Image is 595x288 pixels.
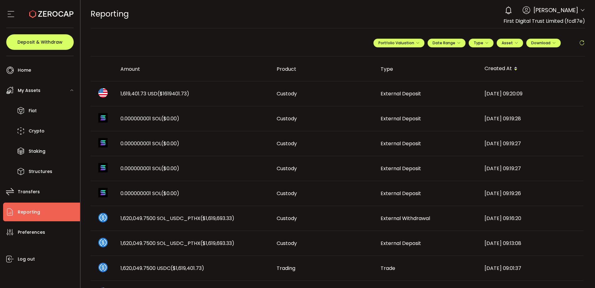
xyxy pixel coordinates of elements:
span: Custody [277,90,297,97]
div: [DATE] 09:20:09 [480,90,583,97]
span: 0.000000001 SOL [120,140,179,147]
img: usdc_portfolio.svg [98,263,108,272]
span: Staking [29,147,45,156]
span: 1,620,049.7500 USDC [120,265,204,272]
span: Deposit & Withdraw [17,40,63,44]
div: Amount [115,65,272,73]
span: Download [531,40,556,46]
div: Product [272,65,376,73]
span: Reporting [18,208,40,217]
img: sol_usdc_pthx_portfolio.png [98,238,108,247]
span: ($0.00) [161,140,179,147]
span: External Deposit [381,190,421,197]
img: sol_portfolio.png [98,113,108,122]
span: My Assets [18,86,40,95]
div: Type [376,65,480,73]
span: 1,620,049.7500 SOL_USDC_PTHX [120,240,234,247]
span: External Deposit [381,165,421,172]
span: ($1619401.73) [157,90,189,97]
span: Custody [277,240,297,247]
span: First Digital Trust Limited (fcd17e) [504,17,585,25]
span: External Deposit [381,240,421,247]
div: [DATE] 09:19:26 [480,190,583,197]
span: Reporting [91,8,129,19]
img: sol_portfolio.png [98,188,108,197]
span: Home [18,66,31,75]
span: Structures [29,167,52,176]
span: Trade [381,265,395,272]
span: 0.000000001 SOL [120,115,179,122]
button: Download [526,39,561,47]
span: External Deposit [381,90,421,97]
span: 1,620,049.7500 SOL_USDC_PTHX [120,215,234,222]
span: ($0.00) [161,190,179,197]
span: External Deposit [381,115,421,122]
span: Custody [277,140,297,147]
button: Asset [497,39,523,47]
span: Fiat [29,106,37,115]
span: ($1,619,401.73) [171,265,204,272]
span: 0.000000001 SOL [120,165,179,172]
img: usd_portfolio.svg [98,88,108,98]
div: [DATE] 09:16:20 [480,215,583,222]
span: Custody [277,215,297,222]
span: Log out [18,255,35,264]
div: Created At [480,64,583,74]
span: 0.000000001 SOL [120,190,179,197]
span: Preferences [18,228,45,237]
span: Custody [277,190,297,197]
button: Type [469,39,494,47]
span: Type [474,40,489,46]
span: Custody [277,115,297,122]
span: Date Range [433,40,461,46]
div: [DATE] 09:01:37 [480,265,583,272]
div: [DATE] 09:19:27 [480,140,583,147]
span: Crypto [29,127,45,136]
span: Custody [277,165,297,172]
span: ($0.00) [161,165,179,172]
img: sol_portfolio.png [98,138,108,147]
div: [DATE] 09:13:08 [480,240,583,247]
div: [DATE] 09:19:27 [480,165,583,172]
span: [PERSON_NAME] [533,6,578,14]
span: ($1,619,693.33) [200,215,234,222]
span: External Withdrawal [381,215,430,222]
img: sol_usdc_pthx_portfolio.png [98,213,108,222]
span: Transfers [18,187,40,196]
span: ($1,619,693.33) [200,240,234,247]
span: 1,619,401.73 USD [120,90,189,97]
span: Trading [277,265,295,272]
span: ($0.00) [161,115,179,122]
span: External Deposit [381,140,421,147]
button: Deposit & Withdraw [6,34,74,50]
span: Portfolio Valuation [378,40,419,46]
img: sol_portfolio.png [98,163,108,172]
button: Date Range [428,39,466,47]
iframe: Chat Widget [564,258,595,288]
div: [DATE] 09:19:28 [480,115,583,122]
button: Portfolio Valuation [373,39,424,47]
span: Asset [502,40,513,46]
